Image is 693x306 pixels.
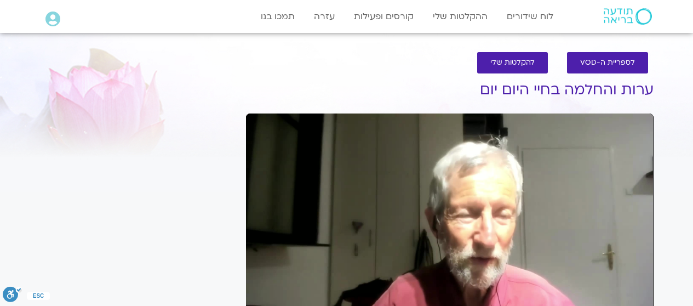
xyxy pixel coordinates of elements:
img: תודעה בריאה [604,8,652,25]
span: להקלטות שלי [490,59,535,67]
a: ההקלטות שלי [427,6,493,27]
a: קורסים ופעילות [348,6,419,27]
a: לוח שידורים [501,6,559,27]
span: לספריית ה-VOD [580,59,635,67]
a: תמכו בנו [255,6,300,27]
a: עזרה [308,6,340,27]
a: לספריית ה-VOD [567,52,648,73]
h1: ערות והחלמה בחיי היום יום [246,82,654,98]
a: להקלטות שלי [477,52,548,73]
